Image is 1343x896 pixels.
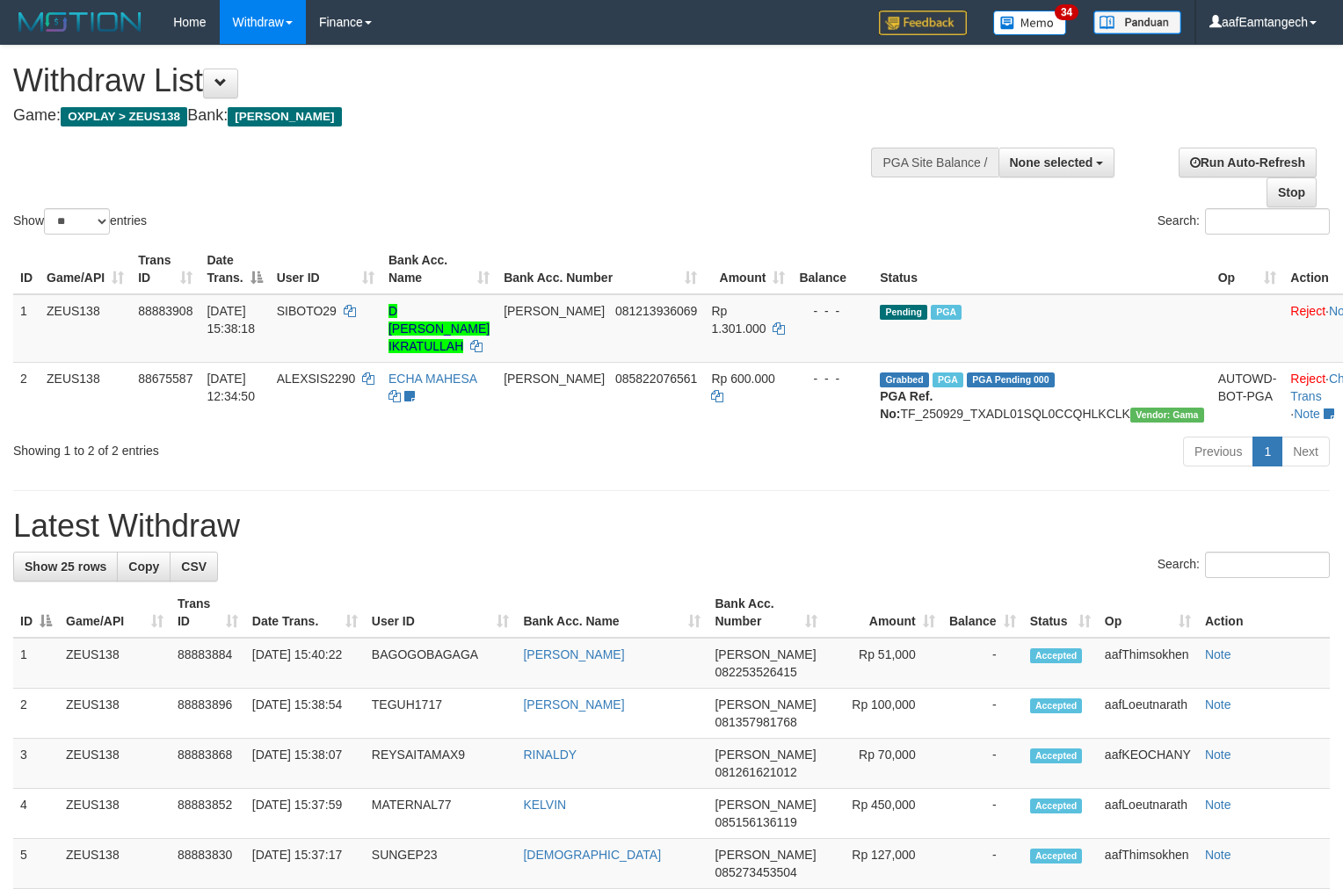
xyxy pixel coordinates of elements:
td: ZEUS138 [59,839,171,889]
img: panduan.png [1093,11,1181,34]
td: 88883884 [171,638,245,689]
td: ZEUS138 [59,789,171,839]
span: [PERSON_NAME] [715,848,816,862]
td: TF_250929_TXADL01SQL0CCQHLKCLK [873,362,1211,430]
td: ZEUS138 [59,689,171,739]
a: Note [1205,647,1231,661]
td: 88883830 [171,839,245,889]
td: Rp 127,000 [824,839,942,889]
a: Copy [117,552,171,582]
th: Bank Acc. Name: activate to sort column ascending [381,244,497,294]
a: Note [1205,798,1231,812]
button: None selected [998,148,1115,177]
td: 2 [13,689,59,739]
label: Search: [1158,552,1330,578]
th: Trans ID: activate to sort column ascending [171,588,245,638]
img: Button%20Memo.svg [993,11,1067,35]
span: OXPLAY > ZEUS138 [61,107,187,126]
a: [PERSON_NAME] [523,697,624,712]
th: Bank Acc. Number: activate to sort column ascending [708,588,824,638]
td: ZEUS138 [59,739,171,789]
td: 88883852 [171,789,245,839]
td: - [942,789,1023,839]
div: - - - [799,302,866,320]
span: PGA Pending [967,372,1055,387]
th: Status: activate to sort column ascending [1023,588,1098,638]
span: Copy 082253526415 to clipboard [715,665,796,679]
a: Reject [1290,304,1325,318]
th: Balance: activate to sort column ascending [942,588,1023,638]
td: [DATE] 15:38:07 [245,739,365,789]
td: MATERNAL77 [365,789,517,839]
label: Search: [1158,208,1330,235]
th: Balance [792,244,873,294]
td: 3 [13,739,59,789]
span: None selected [1010,155,1093,170]
span: Rp 1.301.000 [711,304,766,336]
span: CSV [181,560,207,574]
span: Accepted [1030,748,1083,763]
td: aafLoeutnarath [1098,789,1198,839]
td: [DATE] 15:37:17 [245,839,365,889]
span: Accepted [1030,849,1083,863]
span: Rp 600.000 [711,372,774,386]
a: Note [1205,697,1231,712]
span: Marked by aafanarl [931,305,962,320]
td: - [942,839,1023,889]
span: Pending [880,305,927,320]
a: 1 [1252,437,1282,466]
a: Note [1294,407,1320,421]
span: 88883908 [138,304,192,318]
td: AUTOWD-BOT-PGA [1211,362,1284,430]
td: [DATE] 15:37:59 [245,789,365,839]
label: Show entries [13,208,147,235]
h1: Withdraw List [13,63,878,98]
td: BAGOGOBAGAGA [365,638,517,689]
span: [PERSON_NAME] [715,798,816,812]
th: Op: activate to sort column ascending [1211,244,1284,294]
a: ECHA MAHESA [388,372,476,386]
a: [PERSON_NAME] [523,647,624,661]
th: Action [1198,588,1330,638]
td: 88883868 [171,739,245,789]
a: D [PERSON_NAME] IKRATULLAH [388,304,490,353]
span: Accepted [1030,798,1083,813]
span: 34 [1055,4,1078,20]
span: Copy [128,560,159,574]
a: Note [1205,848,1231,862]
span: [PERSON_NAME] [504,372,605,386]
a: RINALDY [523,748,577,762]
th: ID [13,244,40,294]
img: MOTION_logo.png [13,9,147,35]
td: [DATE] 15:38:54 [245,689,365,739]
select: Showentries [44,208,110,235]
td: [DATE] 15:40:22 [245,638,365,689]
td: 88883896 [171,689,245,739]
div: PGA Site Balance / [871,148,998,177]
span: [PERSON_NAME] [715,748,816,762]
a: Show 25 rows [13,552,118,582]
span: Show 25 rows [25,560,106,574]
td: Rp 100,000 [824,689,942,739]
td: - [942,638,1023,689]
td: ZEUS138 [40,362,131,430]
th: Game/API: activate to sort column ascending [40,244,131,294]
span: Copy 081261621012 to clipboard [715,765,796,779]
td: aafThimsokhen [1098,839,1198,889]
div: - - - [799,370,866,387]
th: User ID: activate to sort column ascending [270,244,381,294]
td: - [942,739,1023,789]
input: Search: [1205,208,1330,235]
th: Status [873,244,1211,294]
th: User ID: activate to sort column ascending [365,588,517,638]
h4: Game: Bank: [13,107,878,125]
td: - [942,689,1023,739]
td: Rp 450,000 [824,789,942,839]
span: Copy 081213936069 to clipboard [615,304,697,318]
a: KELVIN [523,798,566,812]
td: aafLoeutnarath [1098,689,1198,739]
span: Accepted [1030,648,1083,663]
td: TEGUH1717 [365,689,517,739]
span: [DATE] 15:38:18 [207,304,255,336]
span: Accepted [1030,698,1083,713]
